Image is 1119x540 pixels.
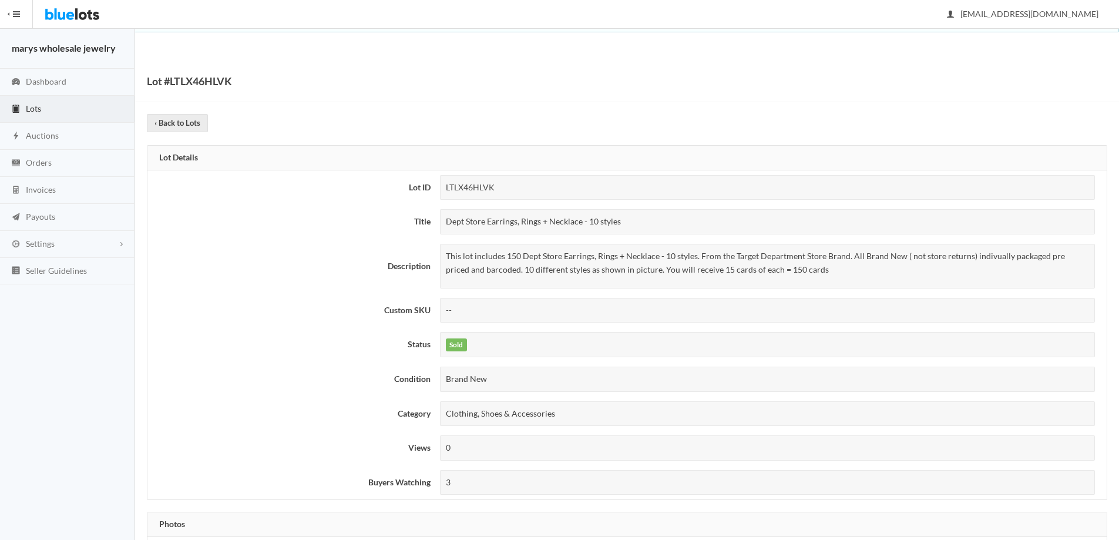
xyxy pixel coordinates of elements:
ion-icon: cash [10,158,22,169]
ion-icon: paper plane [10,212,22,223]
ion-icon: calculator [10,185,22,196]
th: Title [147,204,435,239]
label: Sold [446,338,467,351]
ion-icon: cog [10,239,22,250]
span: [EMAIL_ADDRESS][DOMAIN_NAME] [947,9,1098,19]
div: Dept Store Earrings, Rings + Necklace - 10 styles [440,209,1095,234]
div: -- [440,298,1095,323]
div: 3 [440,470,1095,495]
ion-icon: flash [10,131,22,142]
div: Lot Details [147,146,1107,170]
th: Description [147,239,435,293]
ion-icon: speedometer [10,77,22,88]
th: Views [147,431,435,465]
div: 0 [440,435,1095,461]
th: Buyers Watching [147,465,435,500]
ion-icon: list box [10,266,22,277]
h1: Lot #LTLX46HLVK [147,72,232,90]
div: Photos [147,512,1107,537]
span: Orders [26,157,52,167]
span: Payouts [26,212,55,222]
th: Status [147,327,435,362]
p: This lot includes 150 Dept Store Earrings, Rings + Necklace - 10 styles. From the Target Departme... [446,250,1089,276]
div: Clothing, Shoes & Accessories [440,401,1095,427]
strong: marys wholesale jewelry [12,42,116,53]
span: Auctions [26,130,59,140]
th: Lot ID [147,170,435,205]
span: Dashboard [26,76,66,86]
ion-icon: person [945,9,956,21]
div: Brand New [440,367,1095,392]
span: Seller Guidelines [26,266,87,276]
th: Custom SKU [147,293,435,328]
span: Settings [26,239,55,249]
div: LTLX46HLVK [440,175,1095,200]
ion-icon: clipboard [10,104,22,115]
span: Lots [26,103,41,113]
span: Invoices [26,185,56,194]
th: Condition [147,362,435,397]
a: ‹ Back to Lots [147,114,208,132]
th: Category [147,397,435,431]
